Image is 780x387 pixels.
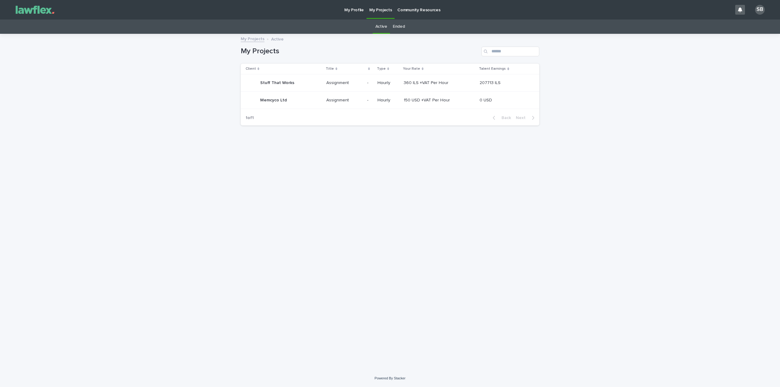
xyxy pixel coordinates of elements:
p: Talent Earnings [479,65,506,72]
span: Back [498,116,511,120]
p: Stuff That Works [260,79,296,86]
button: Next [513,115,539,121]
tr: Stuff That WorksStuff That Works AssignmentAssignment -- Hourly360 ILS +VAT Per Hour360 ILS +VAT ... [241,74,539,92]
p: - [367,97,370,103]
a: My Projects [241,35,264,42]
p: Title [326,65,334,72]
a: Active [375,19,387,34]
p: Hourly [378,98,399,103]
p: Assignment [326,97,350,103]
p: Assignment [326,79,350,86]
p: 360 ILS +VAT Per Hour [404,79,450,86]
p: 1 of 1 [241,111,259,125]
a: Ended [393,19,405,34]
p: Client [246,65,256,72]
input: Search [481,47,539,56]
button: Back [488,115,513,121]
tr: Memcyco LtdMemcyco Ltd AssignmentAssignment -- Hourly150 USD +VAT Per Hour150 USD +VAT Per Hour 0... [241,92,539,109]
p: Memcyco Ltd [260,97,288,103]
p: 0 USD [480,97,493,103]
p: Type [377,65,386,72]
p: - [367,79,370,86]
p: 150 USD +VAT Per Hour [404,97,451,103]
img: Gnvw4qrBSHOAfo8VMhG6 [12,4,58,16]
p: 207713 ILS [480,79,502,86]
span: Next [516,116,529,120]
a: Powered By Stacker [374,376,405,380]
h1: My Projects [241,47,479,56]
p: Hourly [378,80,399,86]
p: Active [271,35,284,42]
p: Your Rate [403,65,420,72]
div: SB [755,5,765,15]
